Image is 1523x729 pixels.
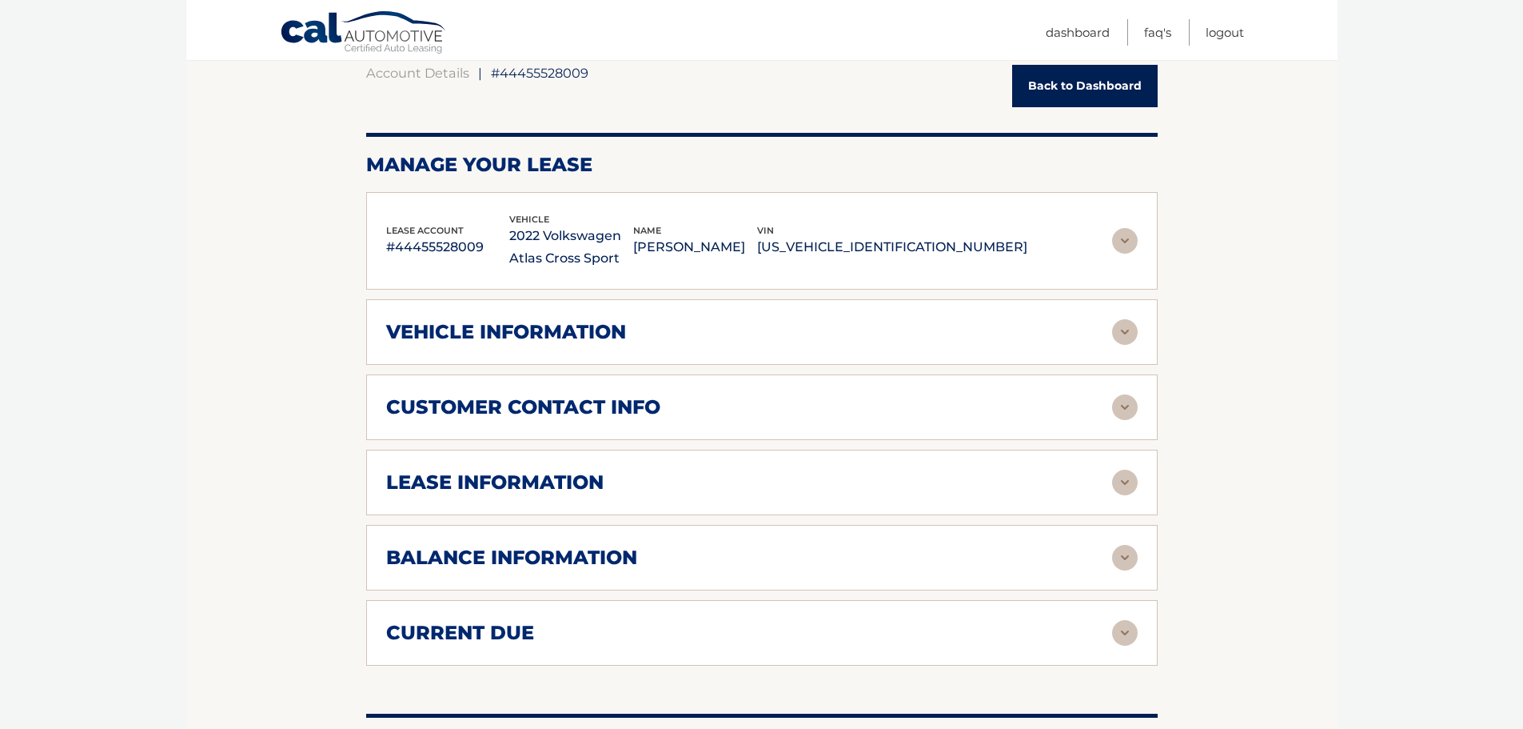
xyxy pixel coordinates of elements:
a: FAQ's [1144,19,1171,46]
span: lease account [386,225,464,236]
span: vehicle [509,214,549,225]
h2: vehicle information [386,320,626,344]
a: Cal Automotive [280,10,448,57]
span: name [633,225,661,236]
img: accordion-rest.svg [1112,395,1138,420]
p: #44455528009 [386,236,510,258]
p: [US_VEHICLE_IDENTIFICATION_NUMBER] [757,236,1027,258]
span: vin [757,225,774,236]
h2: current due [386,621,534,645]
a: Dashboard [1046,19,1110,46]
p: 2022 Volkswagen Atlas Cross Sport [509,225,633,270]
span: | [478,65,482,81]
img: accordion-rest.svg [1112,228,1138,254]
img: accordion-rest.svg [1112,620,1138,646]
img: accordion-rest.svg [1112,470,1138,495]
h2: customer contact info [386,395,660,419]
a: Back to Dashboard [1012,65,1158,107]
h2: Manage Your Lease [366,153,1158,177]
h2: lease information [386,471,604,495]
h2: balance information [386,546,637,570]
img: accordion-rest.svg [1112,319,1138,345]
a: Account Details [366,65,469,81]
img: accordion-rest.svg [1112,545,1138,571]
p: [PERSON_NAME] [633,236,757,258]
a: Logout [1206,19,1244,46]
span: #44455528009 [491,65,588,81]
